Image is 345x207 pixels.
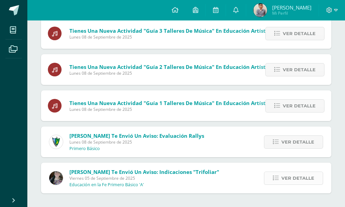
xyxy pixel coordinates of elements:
[281,172,314,184] span: Ver detalle
[49,171,63,185] img: 8322e32a4062cfa8b237c59eedf4f548.png
[69,27,319,34] span: Tienes una nueva actividad "Guía 3 Talleres de Música" En Educación Artística I, Música y Danza
[283,100,316,112] span: Ver detalle
[69,100,319,106] span: Tienes una nueva actividad "Guía 1 Talleres de Música" En Educación Artística I, Música y Danza
[49,135,63,149] img: 9f174a157161b4ddbe12118a61fed988.png
[69,106,319,112] span: Lunes 08 de Septiembre de 2025
[69,182,144,188] p: Educación en la Fe Primero Básico 'A'
[272,10,311,16] span: Mi Perfil
[69,63,319,70] span: Tienes una nueva actividad "Guía 2 Talleres de Música" En Educación Artística I, Música y Danza
[69,139,204,145] span: Lunes 08 de Septiembre de 2025
[69,146,100,151] p: Primero Básico
[253,3,267,17] img: fedc5675c42dd241bb57c70963a39886.png
[283,63,316,76] span: Ver detalle
[272,4,311,11] span: [PERSON_NAME]
[69,175,219,181] span: Viernes 05 de Septiembre de 2025
[69,168,219,175] span: [PERSON_NAME] te envió un aviso: Indicaciones "Trifoliar"
[69,34,319,40] span: Lunes 08 de Septiembre de 2025
[69,132,204,139] span: [PERSON_NAME] te envió un aviso: Evaluación Rallys
[283,27,316,40] span: Ver detalle
[69,70,319,76] span: Lunes 08 de Septiembre de 2025
[281,136,314,148] span: Ver detalle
